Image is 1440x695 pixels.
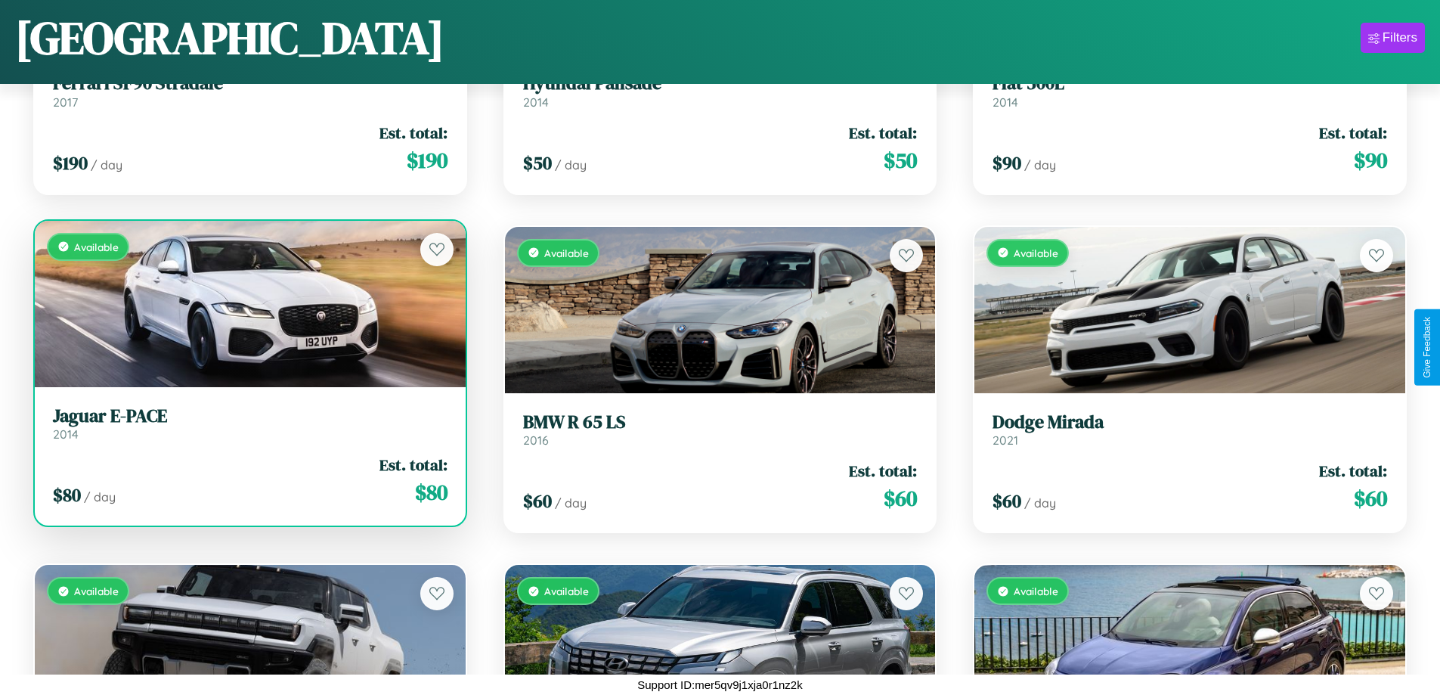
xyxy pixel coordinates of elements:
h3: Hyundai Palisade [523,73,918,95]
span: Available [544,247,589,259]
span: $ 60 [523,489,552,513]
span: Est. total: [849,122,917,144]
span: 2014 [993,95,1018,110]
span: $ 50 [884,145,917,175]
div: Filters [1383,30,1417,45]
span: 2017 [53,95,78,110]
div: Give Feedback [1422,317,1432,378]
span: Available [1014,585,1058,597]
span: Est. total: [849,460,917,482]
span: Est. total: [379,122,447,144]
span: 2014 [53,427,79,442]
span: Available [544,585,589,597]
span: Available [74,240,119,253]
h3: Jaguar E-PACE [53,405,447,427]
a: Jaguar E-PACE2014 [53,405,447,442]
span: $ 90 [993,150,1021,175]
span: Available [1014,247,1058,259]
span: 2016 [523,433,549,448]
h3: Dodge Mirada [993,411,1387,433]
span: 2021 [993,433,1018,448]
span: / day [555,157,587,172]
span: Est. total: [379,454,447,476]
span: $ 60 [884,483,917,513]
a: Dodge Mirada2021 [993,411,1387,448]
span: $ 190 [407,145,447,175]
span: / day [91,157,122,172]
a: Ferrari SF90 Stradale2017 [53,73,447,110]
span: 2014 [523,95,549,110]
span: Available [74,585,119,597]
span: / day [1024,157,1056,172]
button: Filters [1361,23,1425,53]
h3: Fiat 500L [993,73,1387,95]
span: Est. total: [1319,122,1387,144]
h3: BMW R 65 LS [523,411,918,433]
span: $ 50 [523,150,552,175]
span: $ 190 [53,150,88,175]
h1: [GEOGRAPHIC_DATA] [15,7,444,69]
span: $ 60 [1354,483,1387,513]
a: Hyundai Palisade2014 [523,73,918,110]
span: $ 60 [993,489,1021,513]
span: Est. total: [1319,460,1387,482]
a: BMW R 65 LS2016 [523,411,918,448]
span: / day [84,489,116,504]
h3: Ferrari SF90 Stradale [53,73,447,95]
span: $ 80 [53,482,81,507]
span: $ 90 [1354,145,1387,175]
span: / day [555,495,587,510]
p: Support ID: mer5qv9j1xja0r1nz2k [637,675,802,695]
span: $ 80 [415,477,447,507]
span: / day [1024,495,1056,510]
a: Fiat 500L2014 [993,73,1387,110]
